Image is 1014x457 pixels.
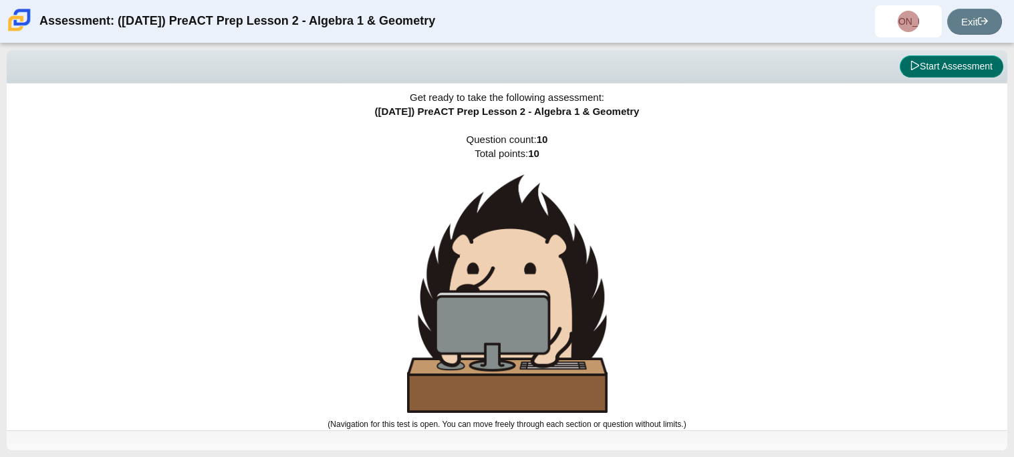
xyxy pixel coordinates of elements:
[900,55,1003,78] button: Start Assessment
[528,148,539,159] b: 10
[5,25,33,36] a: Carmen School of Science & Technology
[407,174,608,413] img: hedgehog-behind-computer-large.png
[5,6,33,34] img: Carmen School of Science & Technology
[870,17,947,26] span: [PERSON_NAME]
[375,106,640,117] span: ([DATE]) PreACT Prep Lesson 2 - Algebra 1 & Geometry
[947,9,1002,35] a: Exit
[537,134,548,145] b: 10
[410,92,604,103] span: Get ready to take the following assessment:
[328,420,686,429] small: (Navigation for this test is open. You can move freely through each section or question without l...
[328,134,686,429] span: Question count: Total points:
[39,5,435,37] div: Assessment: ([DATE]) PreACT Prep Lesson 2 - Algebra 1 & Geometry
